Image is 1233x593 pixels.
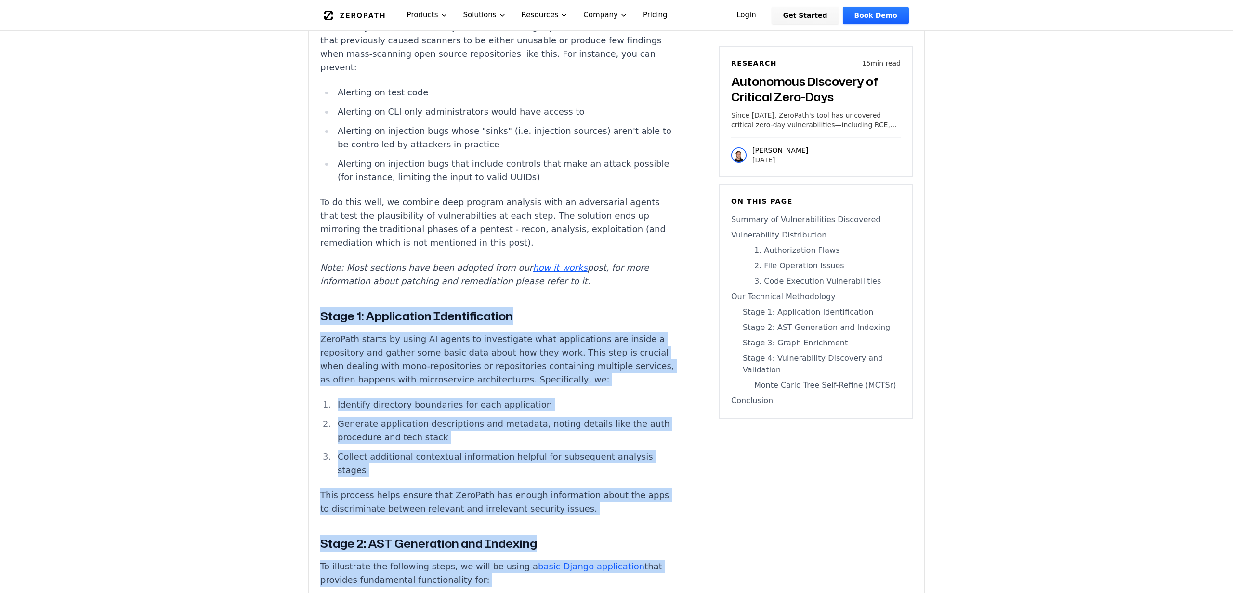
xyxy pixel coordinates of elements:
p: [PERSON_NAME] [752,145,808,155]
p: The beauty of LLMs is that they can reduce ambiguity in most of the situations that previously ca... [320,20,679,74]
p: 15 min read [862,58,901,68]
a: Book Demo [843,7,909,24]
a: Stage 3: Graph Enrichment [731,337,901,349]
h3: Autonomous Discovery of Critical Zero-Days [731,74,901,105]
a: Stage 1: Application Identification [731,306,901,318]
p: To illustrate the following steps, we will be using a that provides fundamental functionality for: [320,560,679,587]
a: how it works [533,263,588,273]
h6: Research [731,58,777,68]
p: [DATE] [752,155,808,165]
a: Get Started [772,7,839,24]
li: Alerting on injection bugs whose "sinks" (i.e. injection sources) aren't able to be controlled by... [334,124,679,151]
li: Alerting on injection bugs that include controls that make an attack possible (for instance, limi... [334,157,679,184]
p: To do this well, we combine deep program analysis with an adversarial agents that test the plausi... [320,196,679,250]
li: Alerting on CLI only administrators would have access to [334,105,679,119]
h3: Stage 2: AST Generation and Indexing [320,535,679,552]
li: Identify directory boundaries for each application [334,398,679,411]
li: Collect additional contextual information helpful for subsequent analysis stages [334,450,679,477]
a: 3. Code Execution Vulnerabilities [731,276,901,287]
a: Login [725,7,768,24]
a: basic Django application [538,561,644,571]
a: Monte Carlo Tree Self-Refine (MCTSr) [731,380,901,391]
a: Summary of Vulnerabilities Discovered [731,214,901,225]
h6: On this page [731,197,901,206]
img: Raphael Karger [731,147,747,163]
li: Alerting on test code [334,86,679,99]
a: Stage 4: Vulnerability Discovery and Validation [731,353,901,376]
a: 2. File Operation Issues [731,260,901,272]
a: Conclusion [731,395,901,407]
a: 1. Authorization Flaws [731,245,901,256]
li: Generate application descriptions and metadata, noting details like the auth procedure and tech s... [334,417,679,444]
h3: Stage 1: Application Identification [320,307,679,325]
p: This process helps ensure that ZeroPath has enough information about the apps to discriminate bet... [320,488,679,515]
a: Vulnerability Distribution [731,229,901,241]
em: Note: Most sections have been adopted from our post, for more information about patching and reme... [320,263,649,286]
a: Stage 2: AST Generation and Indexing [731,322,901,333]
a: Our Technical Methodology [731,291,901,303]
p: ZeroPath starts by using AI agents to investigate what applications are inside a repository and g... [320,332,679,386]
p: Since [DATE], ZeroPath's tool has uncovered critical zero-day vulnerabilities—including RCE, auth... [731,110,901,130]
